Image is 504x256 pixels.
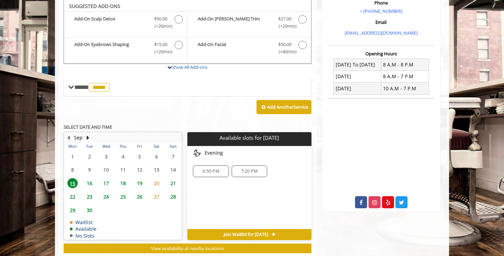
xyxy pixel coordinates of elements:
span: (+20min ) [151,22,171,30]
td: Select day21 [165,176,182,190]
td: Select day16 [81,176,97,190]
span: (+40min ) [274,48,295,55]
td: Select day22 [64,190,81,203]
span: Join Waitlist for [DATE] [224,232,268,237]
span: (+20min ) [274,22,295,30]
b: Add-On Scalp Detox [74,15,147,30]
th: Wed [98,143,114,150]
button: Sep [74,134,83,141]
label: Add-On Beard Trim [191,15,307,31]
h3: Opening Hours [328,51,434,56]
td: [DATE] [334,71,381,82]
th: Thu [114,143,131,150]
td: Select day23 [81,190,97,203]
span: 26 [134,192,145,202]
a: [EMAIL_ADDRESS][DOMAIN_NAME] [345,30,418,36]
button: Add AnotherService [256,100,311,115]
td: [DATE] To [DATE] [334,59,381,71]
button: Next Month [85,134,91,141]
th: Fri [131,143,148,150]
td: Select day26 [131,190,148,203]
td: Select day29 [64,203,81,217]
b: Add Another Service [267,104,308,110]
div: 6:50 PM [193,165,228,177]
label: Add-On Scalp Detox [67,15,184,31]
span: 6:50 PM [203,168,219,174]
span: Evening [205,150,223,156]
td: Select day24 [98,190,114,203]
span: $15.00 [154,41,167,48]
span: 23 [84,192,95,202]
span: 27 [151,192,162,202]
th: Sat [148,143,165,150]
td: Select day27 [148,190,165,203]
td: Select day25 [114,190,131,203]
th: Tue [81,143,97,150]
span: 17 [101,178,111,188]
span: 28 [168,192,178,202]
td: Select day30 [81,203,97,217]
span: $50.00 [154,15,167,22]
button: View availability at nearby locations [64,244,311,254]
td: Select day18 [114,176,131,190]
h3: Phone [330,0,432,5]
img: evening slots [193,149,201,157]
label: Add-On Eyebrows Shaping [67,41,184,57]
td: Select day20 [148,176,165,190]
th: Mon [64,143,81,150]
th: Sun [165,143,182,150]
td: Select day28 [165,190,182,203]
span: 30 [84,205,95,215]
b: SUGGESTED ADD-ONS [69,3,120,9]
b: Add-On [PERSON_NAME] Trim [198,15,271,30]
h3: Email [330,20,432,25]
span: 19 [134,178,145,188]
div: 7:20 PM [232,165,267,177]
span: 20 [151,178,162,188]
a: Show All Add-ons [172,64,207,70]
span: (+20min ) [151,48,171,55]
span: 22 [67,192,78,202]
span: $27.00 [278,15,291,22]
span: $50.00 [278,41,291,48]
b: Add-On Facial [198,41,271,55]
p: Available slots for [DATE] [190,135,308,141]
span: 24 [101,192,111,202]
td: [DATE] [334,83,381,94]
span: View availability at nearby locations [151,245,224,252]
span: 29 [67,205,78,215]
td: No Slots [70,233,96,238]
td: 8 A.M - 8 P.M [381,59,429,71]
td: Available [70,226,96,231]
button: Previous Month [66,134,71,141]
span: 15 [67,178,78,188]
a: + [PHONE_NUMBER] [360,8,402,14]
td: 10 A.M - 7 P.M [381,83,429,94]
td: Select day19 [131,176,148,190]
b: Add-On Eyebrows Shaping [74,41,147,55]
td: Waitlist [70,220,96,225]
label: Add-On Facial [191,41,307,57]
span: 16 [84,178,95,188]
td: Select day15 [64,176,81,190]
b: SELECT DATE AND TIME [64,124,112,130]
span: 21 [168,178,178,188]
td: 8 A.M - 7 P.M [381,71,429,82]
span: 7:20 PM [241,168,258,174]
td: Select day17 [98,176,114,190]
span: 25 [118,192,128,202]
span: 18 [118,178,128,188]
